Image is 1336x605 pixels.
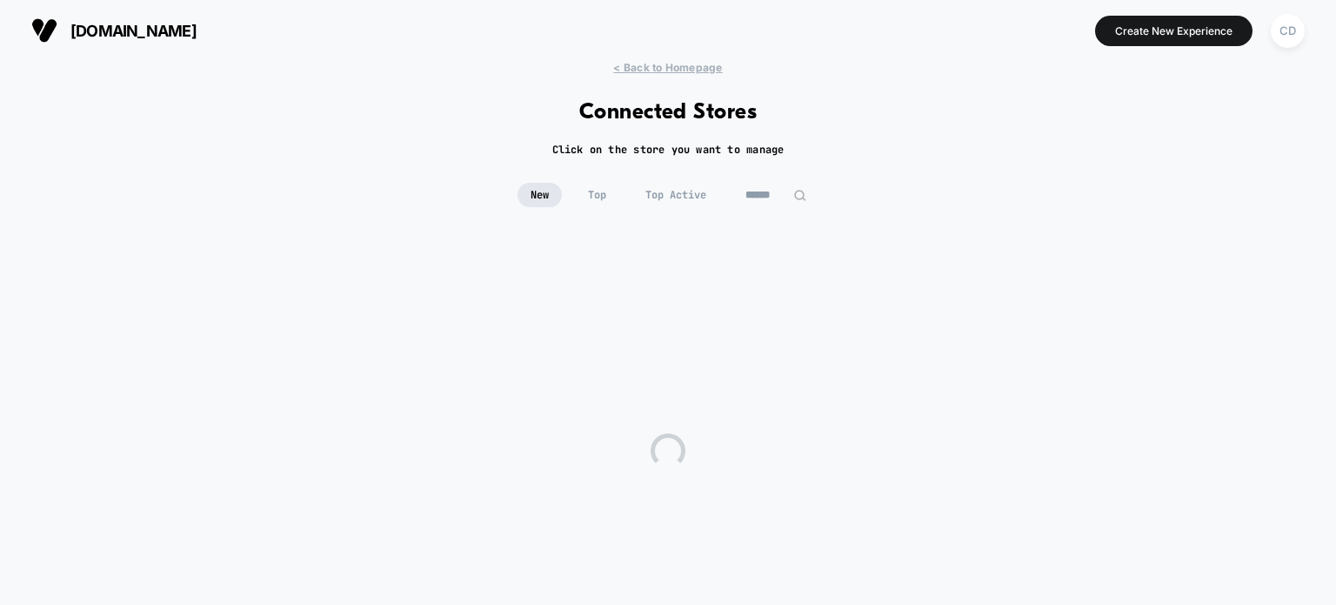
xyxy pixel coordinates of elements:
[518,183,562,207] span: New
[793,189,806,202] img: edit
[552,143,785,157] h2: Click on the store you want to manage
[1266,13,1310,49] button: CD
[70,22,197,40] span: [DOMAIN_NAME]
[613,61,722,74] span: < Back to Homepage
[1271,14,1305,48] div: CD
[579,100,758,125] h1: Connected Stores
[632,183,719,207] span: Top Active
[1095,16,1252,46] button: Create New Experience
[26,17,202,44] button: [DOMAIN_NAME]
[31,17,57,44] img: Visually logo
[575,183,619,207] span: Top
